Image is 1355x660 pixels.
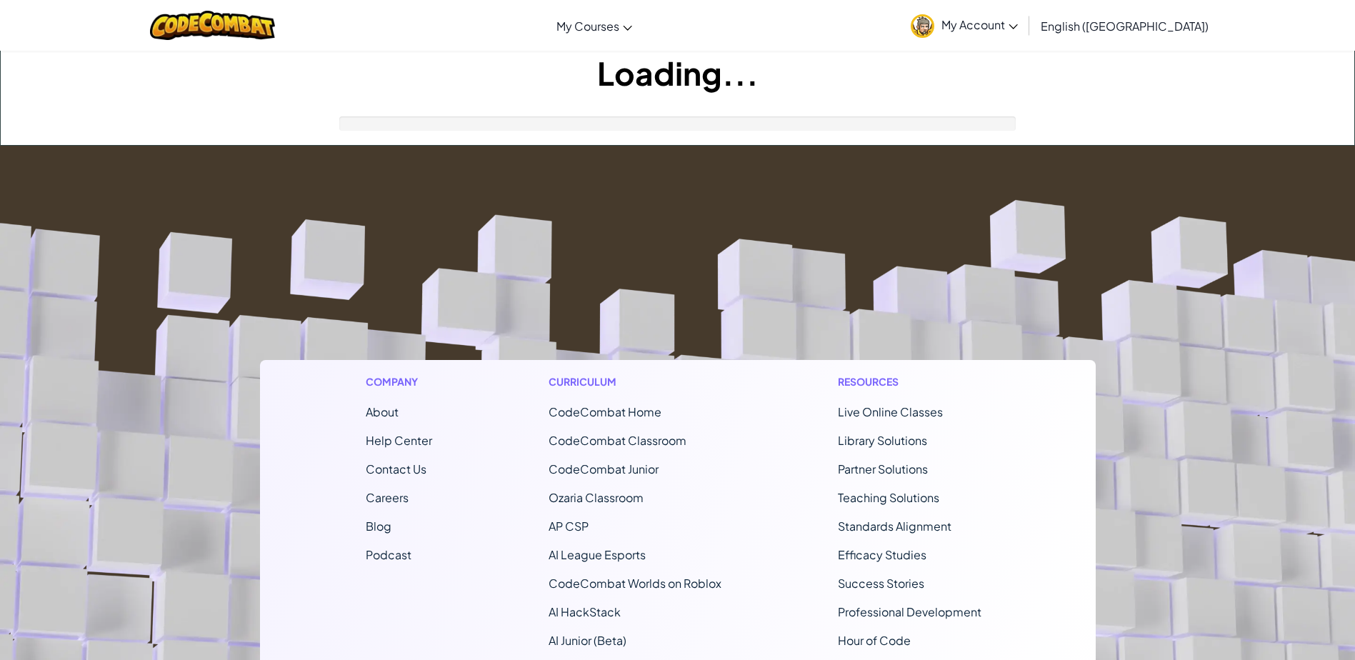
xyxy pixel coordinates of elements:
[1034,6,1216,45] a: English ([GEOGRAPHIC_DATA])
[549,6,639,45] a: My Courses
[838,490,939,505] a: Teaching Solutions
[366,404,399,419] a: About
[366,519,391,534] a: Blog
[549,404,661,419] span: CodeCombat Home
[838,461,928,476] a: Partner Solutions
[556,19,619,34] span: My Courses
[904,3,1025,48] a: My Account
[838,519,951,534] a: Standards Alignment
[549,633,626,648] a: AI Junior (Beta)
[549,433,686,448] a: CodeCombat Classroom
[838,633,911,648] a: Hour of Code
[549,461,659,476] a: CodeCombat Junior
[838,576,924,591] a: Success Stories
[838,604,981,619] a: Professional Development
[549,604,621,619] a: AI HackStack
[838,547,926,562] a: Efficacy Studies
[1041,19,1209,34] span: English ([GEOGRAPHIC_DATA])
[838,404,943,419] a: Live Online Classes
[549,519,589,534] a: AP CSP
[549,490,644,505] a: Ozaria Classroom
[941,17,1018,32] span: My Account
[838,374,990,389] h1: Resources
[838,433,927,448] a: Library Solutions
[366,461,426,476] span: Contact Us
[549,374,721,389] h1: Curriculum
[366,433,432,448] a: Help Center
[366,547,411,562] a: Podcast
[1,51,1354,95] h1: Loading...
[150,11,275,40] img: CodeCombat logo
[911,14,934,38] img: avatar
[549,547,646,562] a: AI League Esports
[366,374,432,389] h1: Company
[366,490,409,505] a: Careers
[549,576,721,591] a: CodeCombat Worlds on Roblox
